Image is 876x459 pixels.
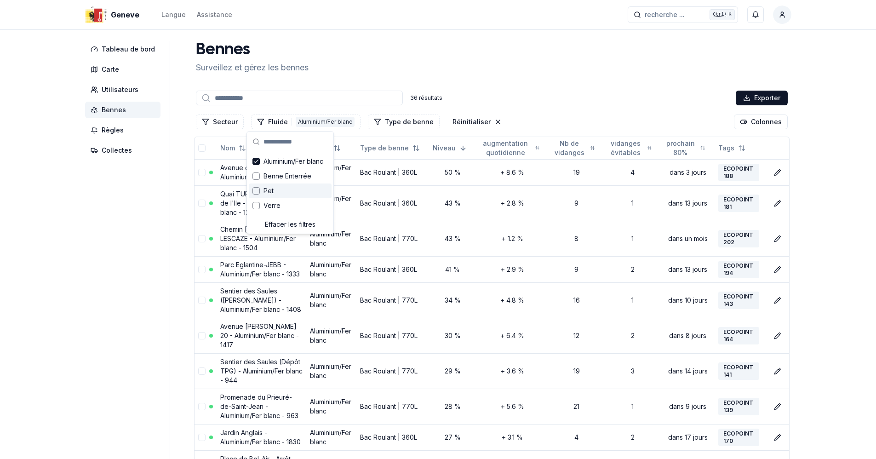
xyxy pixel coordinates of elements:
[427,141,472,155] button: Sorted descending. Click to sort ascending.
[356,159,429,185] td: Bac Roulant | 360L
[356,389,429,424] td: Bac Roulant | 770L
[433,331,472,340] div: 30 %
[718,195,759,212] div: ECOPOINT 181
[198,266,206,273] button: select-row
[480,139,531,157] span: augmentation quotidienne
[196,61,309,74] p: Surveillez et gérez les bennes
[102,105,126,115] span: Bennes
[552,265,601,274] div: 9
[356,318,429,353] td: Bac Roulant | 770L
[263,186,274,195] span: Pet
[198,403,206,410] button: select-row
[249,217,332,232] div: Effacer les filtres
[608,199,657,208] div: 1
[645,10,685,19] span: recherche ...
[736,91,788,105] button: Exporter
[664,139,697,157] span: prochain 80%
[713,141,751,155] button: Not sorted. Click to sort ascending.
[433,168,472,177] div: 50 %
[433,296,472,305] div: 34 %
[664,265,711,274] div: dans 13 jours
[306,221,356,256] td: Aluminium/Fer blanc
[196,41,309,59] h1: Bennes
[664,433,711,442] div: dans 17 jours
[296,117,355,127] div: Aluminium/Fer blanc
[220,190,297,216] a: Quai TURRETTINI - Ponts de l'Ile - Aluminium/Fer blanc - 1279
[306,256,356,282] td: Aluminium/Fer blanc
[602,141,657,155] button: Not sorted. Click to sort ascending.
[608,331,657,340] div: 2
[161,9,186,20] button: Langue
[480,265,545,274] div: + 2.9 %
[608,433,657,442] div: 2
[251,115,361,129] button: Filtrer les lignes
[220,261,300,278] a: Parc Eglantine-JEBB - Aluminium/Fer blanc - 1333
[480,168,545,177] div: + 8.6 %
[664,402,711,411] div: dans 9 jours
[608,139,644,157] span: vidanges évitables
[410,94,442,102] div: 36 résultats
[220,358,303,384] a: Sentier des Saules (Dépôt TPG) - Aluminium/Fer blanc - 944
[433,433,472,442] div: 27 %
[215,141,252,155] button: Not sorted. Click to sort ascending.
[368,115,440,129] button: Filtrer les lignes
[360,143,409,153] span: Type de benne
[718,327,759,344] div: ECOPOINT 164
[198,169,206,176] button: select-row
[198,200,206,207] button: select-row
[664,168,711,177] div: dans 3 jours
[552,402,601,411] div: 21
[664,296,711,305] div: dans 10 jours
[480,433,545,442] div: + 3.1 %
[608,265,657,274] div: 2
[608,296,657,305] div: 1
[102,126,124,135] span: Règles
[447,115,507,129] button: Réinitialiser les filtres
[220,393,298,419] a: Promenade du Prieuré-de-Saint-Jean - Aluminium/Fer blanc - 963
[608,367,657,376] div: 3
[480,402,545,411] div: + 5.6 %
[85,41,164,57] a: Tableau de bord
[552,296,601,305] div: 16
[198,144,206,152] button: select-all
[718,398,759,415] div: ECOPOINT 139
[111,9,139,20] span: Geneve
[718,143,734,153] span: Tags
[552,199,601,208] div: 9
[480,331,545,340] div: + 6.4 %
[552,139,586,157] span: Nb de vidanges
[480,296,545,305] div: + 4.8 %
[263,201,281,210] span: Verre
[198,235,206,242] button: select-row
[355,141,425,155] button: Not sorted. Click to sort ascending.
[718,164,759,181] div: ECOPOINT 188
[198,332,206,339] button: select-row
[220,143,235,153] span: Nom
[85,81,164,98] a: Utilisateurs
[718,292,759,309] div: ECOPOINT 143
[433,199,472,208] div: 43 %
[85,61,164,78] a: Carte
[356,185,429,221] td: Bac Roulant | 360L
[552,331,601,340] div: 12
[220,164,301,181] a: Avenue du Mail 1 - Aluminium/Fer blanc - 1309
[220,429,301,446] a: Jardin Anglais - Aluminium/Fer blanc - 1830
[718,261,759,278] div: ECOPOINT 194
[161,10,186,19] div: Langue
[433,367,472,376] div: 29 %
[198,297,206,304] button: select-row
[306,318,356,353] td: Aluminium/Fer blanc
[664,234,711,243] div: dans un mois
[547,141,601,155] button: Not sorted. Click to sort ascending.
[659,141,711,155] button: Not sorted. Click to sort ascending.
[552,367,601,376] div: 19
[102,146,132,155] span: Collectes
[718,429,759,446] div: ECOPOINT 170
[608,168,657,177] div: 4
[85,9,143,20] a: Geneve
[664,199,711,208] div: dans 13 jours
[196,115,244,129] button: Filtrer les lignes
[433,143,456,153] span: Niveau
[198,367,206,375] button: select-row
